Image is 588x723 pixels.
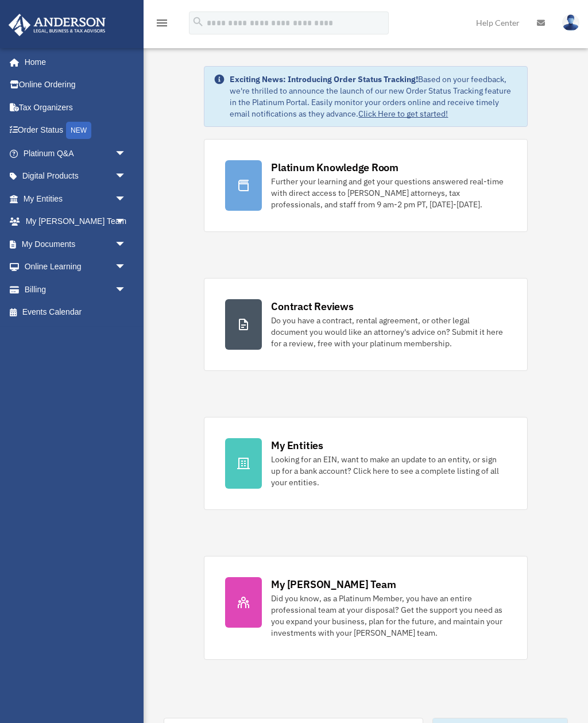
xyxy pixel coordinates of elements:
div: Based on your feedback, we're thrilled to announce the launch of our new Order Status Tracking fe... [230,74,517,119]
a: Platinum Knowledge Room Further your learning and get your questions answered real-time with dire... [204,139,527,232]
strong: Exciting News: Introducing Order Status Tracking! [230,74,418,84]
div: My [PERSON_NAME] Team [271,577,396,591]
i: menu [155,16,169,30]
div: My Entities [271,438,323,453]
a: Click Here to get started! [358,109,448,119]
span: arrow_drop_down [115,256,138,279]
img: User Pic [562,14,579,31]
span: arrow_drop_down [115,165,138,188]
span: arrow_drop_down [115,142,138,165]
a: Digital Productsarrow_drop_down [8,165,144,188]
a: Billingarrow_drop_down [8,278,144,301]
div: NEW [66,122,91,139]
a: Online Learningarrow_drop_down [8,256,144,279]
a: Online Ordering [8,74,144,96]
a: Platinum Q&Aarrow_drop_down [8,142,144,165]
a: menu [155,20,169,30]
a: Home [8,51,138,74]
div: Do you have a contract, rental agreement, or other legal document you would like an attorney's ad... [271,315,506,349]
span: arrow_drop_down [115,187,138,211]
i: search [192,16,204,28]
div: Platinum Knowledge Room [271,160,399,175]
a: My [PERSON_NAME] Team Did you know, as a Platinum Member, you have an entire professional team at... [204,556,527,660]
span: arrow_drop_down [115,278,138,301]
div: Did you know, as a Platinum Member, you have an entire professional team at your disposal? Get th... [271,593,506,639]
a: My [PERSON_NAME] Teamarrow_drop_down [8,210,144,233]
div: Further your learning and get your questions answered real-time with direct access to [PERSON_NAM... [271,176,506,210]
a: My Entities Looking for an EIN, want to make an update to an entity, or sign up for a bank accoun... [204,417,527,510]
div: Looking for an EIN, want to make an update to an entity, or sign up for a bank account? Click her... [271,454,506,488]
a: Contract Reviews Do you have a contract, rental agreement, or other legal document you would like... [204,278,527,371]
a: My Entitiesarrow_drop_down [8,187,144,210]
a: My Documentsarrow_drop_down [8,233,144,256]
span: arrow_drop_down [115,233,138,256]
a: Events Calendar [8,301,144,324]
img: Anderson Advisors Platinum Portal [5,14,109,36]
div: Contract Reviews [271,299,353,314]
a: Tax Organizers [8,96,144,119]
a: Order StatusNEW [8,119,144,142]
span: arrow_drop_down [115,210,138,234]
